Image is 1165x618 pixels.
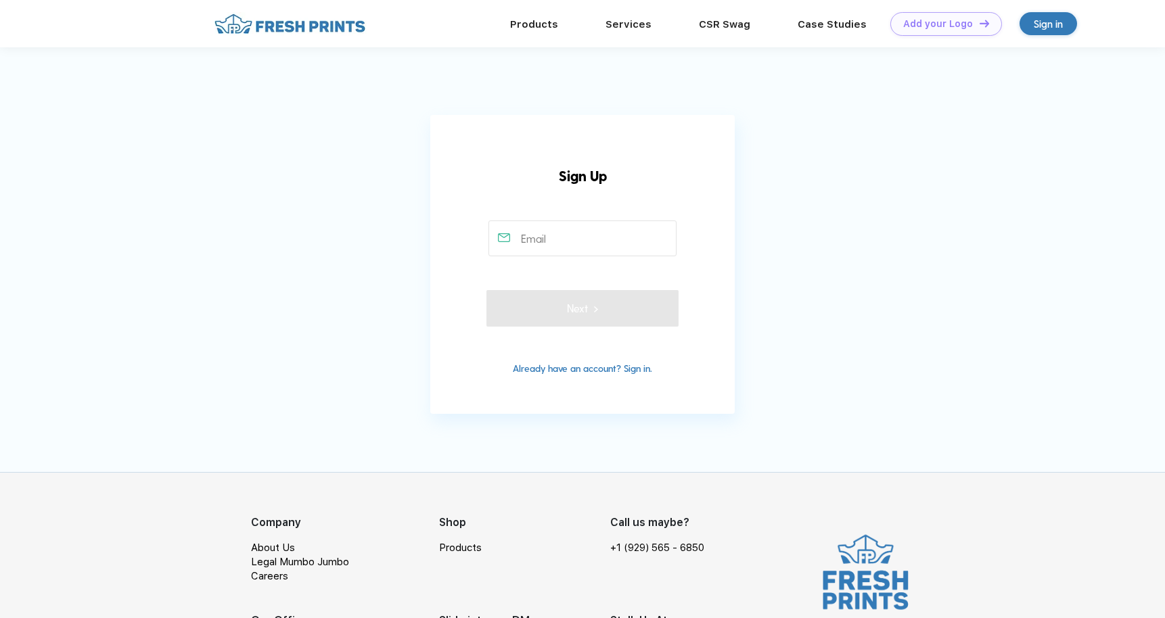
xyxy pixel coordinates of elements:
a: +1 (929) 565 - 6850 [610,541,704,555]
a: Legal Mumbo Jumbo [251,556,349,568]
a: Careers [251,570,288,582]
div: Shop [439,515,610,531]
label: Sign Up [559,152,607,187]
button: Next [486,290,679,327]
a: Already have an account? Sign in. [513,362,652,374]
div: Sign in [1034,16,1063,32]
a: About Us [251,542,295,554]
img: email_active.svg [498,233,510,243]
a: Sign in [1020,12,1077,35]
img: logo [817,531,914,613]
div: Add your Logo [903,18,973,30]
img: next_white_arrow.svg [588,300,597,316]
div: Call us maybe? [610,515,713,531]
img: DT [980,20,989,27]
a: Products [510,18,558,30]
img: fo%20logo%202.webp [210,12,369,36]
div: Company [251,515,439,531]
input: Email [488,220,677,256]
span: Next [567,300,597,316]
a: Products [439,542,482,554]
